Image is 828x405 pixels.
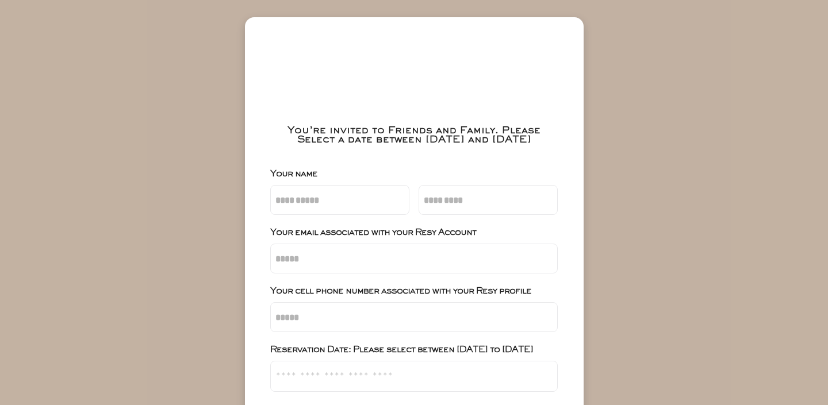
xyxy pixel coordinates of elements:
div: Your email associated with your Resy Account [270,229,558,237]
div: Your name [270,170,558,178]
div: Reservation Date: Please select between [DATE] to [DATE] [270,346,558,354]
div: You’re invited to Friends and Family. Please Select a date between [DATE] and [DATE] [270,126,558,145]
img: Screenshot%202025-08-11%20at%2010.33.52%E2%80%AFAM.png [356,43,471,108]
div: Your cell phone number associated with your Resy profile [270,287,558,295]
